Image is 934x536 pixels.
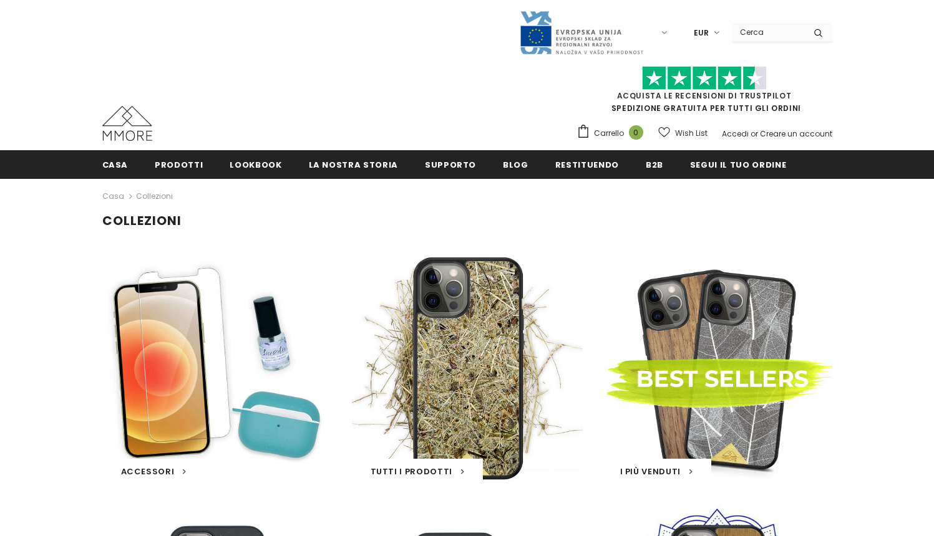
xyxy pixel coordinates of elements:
[503,159,528,171] span: Blog
[425,150,476,178] a: supporto
[760,128,832,139] a: Creare un account
[694,27,709,39] span: EUR
[751,128,758,139] span: or
[594,127,624,140] span: Carrello
[121,466,175,477] span: Accessori
[576,72,832,113] span: SPEDIZIONE GRATUITA PER TUTTI GLI ORDINI
[620,466,693,478] a: I Più Venduti
[136,189,173,204] span: Collezioni
[617,90,792,101] a: Acquista le recensioni di TrustPilot
[121,466,187,478] a: Accessori
[155,159,203,171] span: Prodotti
[690,159,786,171] span: Segui il tuo ordine
[155,150,203,178] a: Prodotti
[642,66,767,90] img: Fidati di Pilot Stars
[555,159,619,171] span: Restituendo
[732,23,804,41] input: Search Site
[102,159,129,171] span: Casa
[102,189,124,204] a: Casa
[102,150,129,178] a: Casa
[658,122,708,144] a: Wish List
[555,150,619,178] a: Restituendo
[230,150,281,178] a: Lookbook
[620,466,681,477] span: I Più Venduti
[629,125,643,140] span: 0
[371,466,452,477] span: Tutti i Prodotti
[576,124,649,143] a: Carrello 0
[425,159,476,171] span: supporto
[722,128,749,139] a: Accedi
[102,213,832,229] h1: Collezioni
[309,150,398,178] a: La nostra storia
[646,150,663,178] a: B2B
[371,466,465,478] a: Tutti i Prodotti
[690,150,786,178] a: Segui il tuo ordine
[519,10,644,55] img: Javni Razpis
[230,159,281,171] span: Lookbook
[102,106,152,141] img: Casi MMORE
[309,159,398,171] span: La nostra storia
[675,127,708,140] span: Wish List
[646,159,663,171] span: B2B
[503,150,528,178] a: Blog
[519,27,644,37] a: Javni Razpis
